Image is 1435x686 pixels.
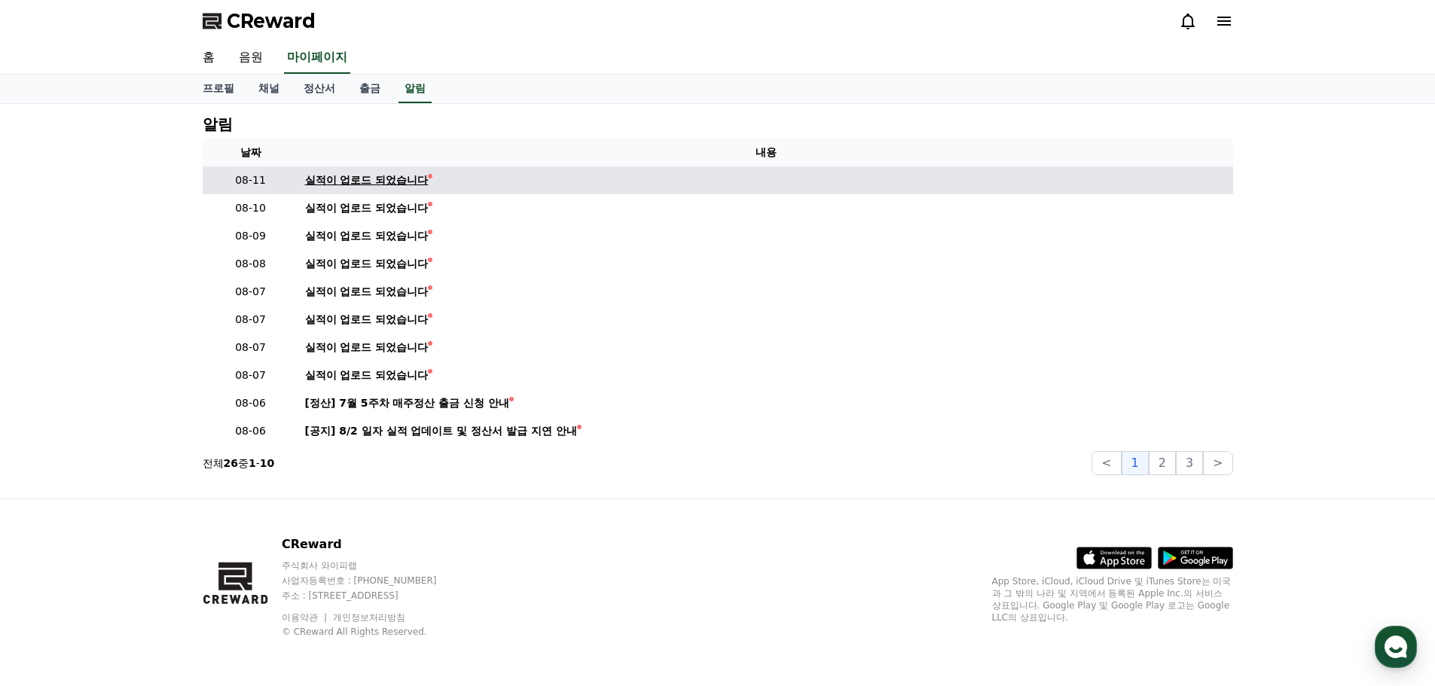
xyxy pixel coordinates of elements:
a: 실적이 업로드 되었습니다 [305,228,1227,244]
p: 주소 : [STREET_ADDRESS] [282,590,466,602]
p: 08-10 [209,200,293,216]
div: 실적이 업로드 되었습니다 [305,200,429,216]
p: 주식회사 와이피랩 [282,559,466,572]
a: 실적이 업로드 되었습니다 [305,256,1227,272]
span: 대화 [138,501,156,513]
th: 날짜 [203,139,299,166]
p: App Store, iCloud, iCloud Drive 및 iTunes Store는 미국과 그 밖의 나라 및 지역에서 등록된 Apple Inc.의 서비스 상표입니다. Goo... [992,575,1233,623]
a: 프로필 [191,75,246,103]
div: [공지] 8/2 일자 실적 업데이트 및 정산서 발급 지연 안내 [305,423,577,439]
p: 08-08 [209,256,293,272]
span: 홈 [47,500,56,512]
p: 08-11 [209,172,293,188]
a: 실적이 업로드 되었습니다 [305,312,1227,328]
p: 전체 중 - [203,456,275,471]
a: 마이페이지 [284,42,350,74]
strong: 10 [260,457,274,469]
div: 실적이 업로드 되었습니다 [305,312,429,328]
button: 2 [1149,451,1176,475]
p: 08-06 [209,395,293,411]
div: 실적이 업로드 되었습니다 [305,284,429,300]
a: 채널 [246,75,292,103]
span: CReward [227,9,316,33]
p: 08-06 [209,423,293,439]
a: 출금 [347,75,392,103]
button: < [1092,451,1121,475]
a: CReward [203,9,316,33]
p: 08-07 [209,367,293,383]
strong: 26 [224,457,238,469]
a: 실적이 업로드 되었습니다 [305,284,1227,300]
button: 1 [1122,451,1149,475]
div: [정산] 7월 5주차 매주정산 출금 신청 안내 [305,395,510,411]
a: 정산서 [292,75,347,103]
p: 08-07 [209,312,293,328]
a: 알림 [398,75,432,103]
a: 실적이 업로드 되었습니다 [305,367,1227,383]
div: 실적이 업로드 되었습니다 [305,256,429,272]
a: 홈 [5,477,99,515]
p: CReward [282,535,466,553]
span: 설정 [233,500,251,512]
a: 대화 [99,477,194,515]
a: 실적이 업로드 되었습니다 [305,340,1227,355]
th: 내용 [299,139,1233,166]
button: 3 [1176,451,1203,475]
a: 이용약관 [282,612,329,623]
button: > [1203,451,1232,475]
a: 설정 [194,477,289,515]
p: 08-07 [209,340,293,355]
p: 08-07 [209,284,293,300]
strong: 1 [249,457,256,469]
a: 개인정보처리방침 [333,612,405,623]
div: 실적이 업로드 되었습니다 [305,228,429,244]
p: 08-09 [209,228,293,244]
a: 실적이 업로드 되었습니다 [305,200,1227,216]
a: 실적이 업로드 되었습니다 [305,172,1227,188]
a: [정산] 7월 5주차 매주정산 출금 신청 안내 [305,395,1227,411]
div: 실적이 업로드 되었습니다 [305,367,429,383]
h4: 알림 [203,116,233,133]
a: [공지] 8/2 일자 실적 업데이트 및 정산서 발급 지연 안내 [305,423,1227,439]
p: © CReward All Rights Reserved. [282,626,466,638]
a: 홈 [191,42,227,74]
div: 실적이 업로드 되었습니다 [305,172,429,188]
div: 실적이 업로드 되었습니다 [305,340,429,355]
a: 음원 [227,42,275,74]
p: 사업자등록번호 : [PHONE_NUMBER] [282,575,466,587]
